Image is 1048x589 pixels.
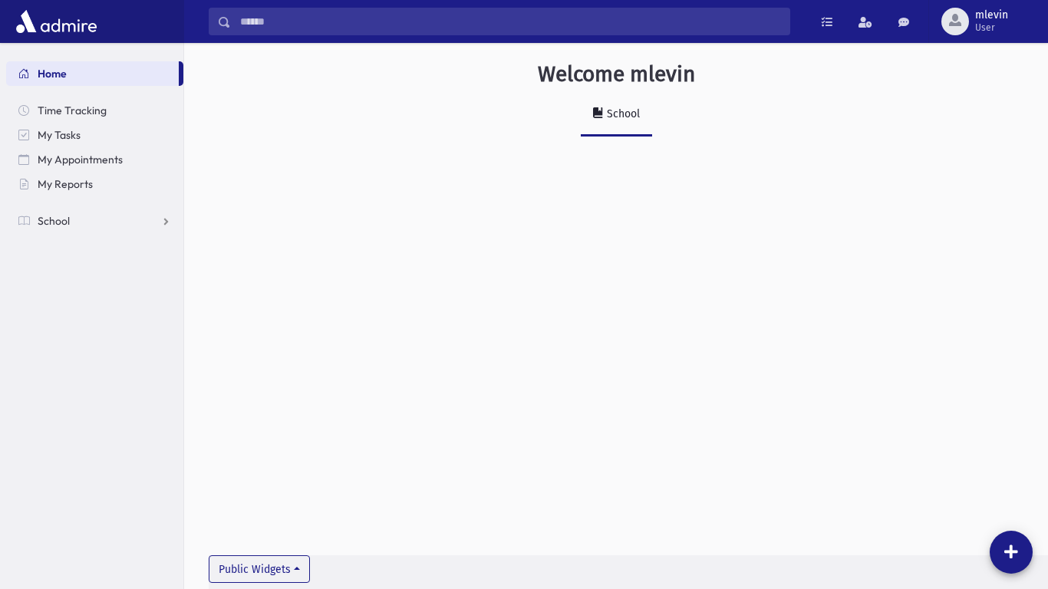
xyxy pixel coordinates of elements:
span: mlevin [975,9,1008,21]
span: My Reports [38,177,93,191]
a: Time Tracking [6,98,183,123]
button: Public Widgets [209,555,310,583]
a: My Tasks [6,123,183,147]
span: My Tasks [38,128,81,142]
span: My Appointments [38,153,123,166]
img: AdmirePro [12,6,101,37]
a: School [581,94,652,137]
h3: Welcome mlevin [538,61,695,87]
div: School [604,107,640,120]
span: Home [38,67,67,81]
a: Home [6,61,179,86]
span: Time Tracking [38,104,107,117]
span: School [38,214,70,228]
a: School [6,209,183,233]
input: Search [231,8,789,35]
a: My Appointments [6,147,183,172]
a: My Reports [6,172,183,196]
span: User [975,21,1008,34]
